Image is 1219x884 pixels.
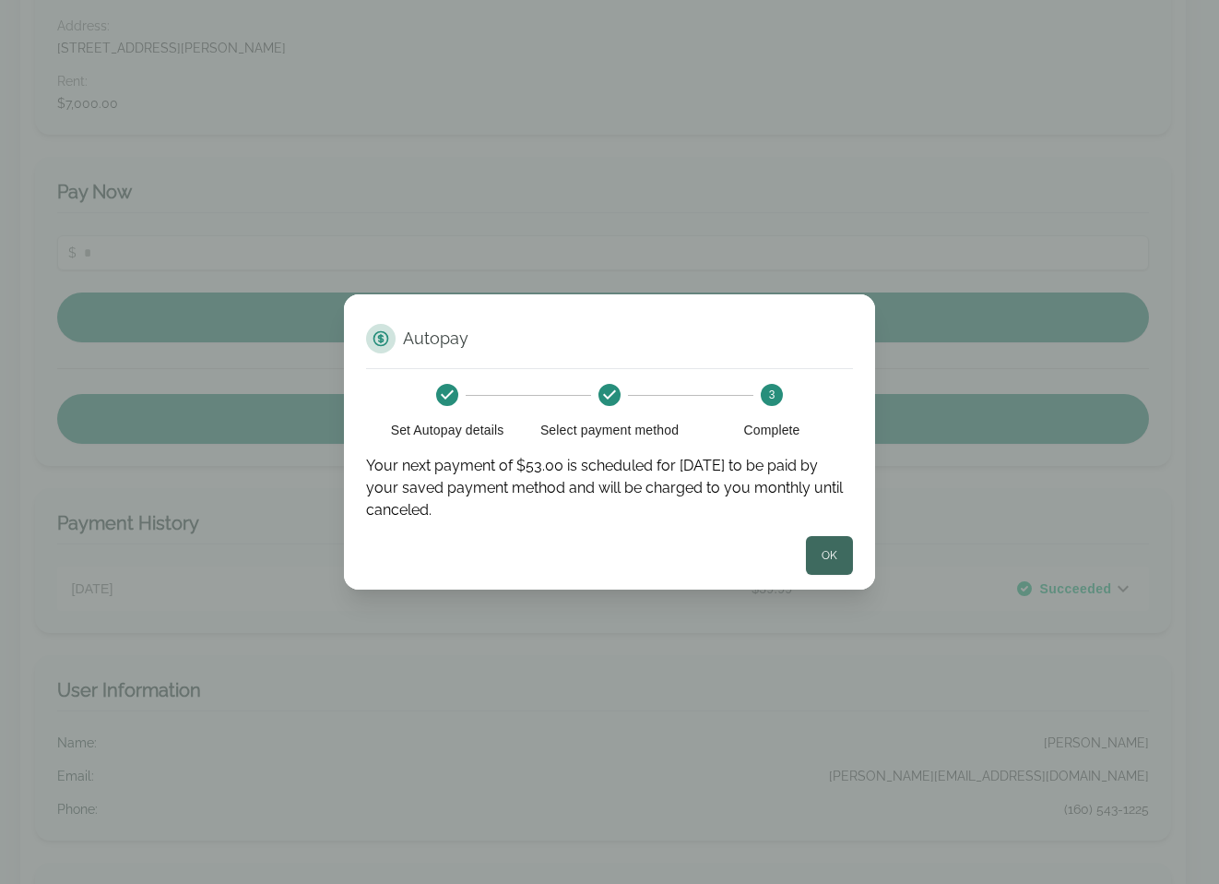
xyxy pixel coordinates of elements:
[806,536,853,575] button: OK
[769,388,775,401] text: 3
[373,421,521,439] span: Set Autopay details
[366,455,853,521] div: Your next payment of $53.00 is scheduled for [DATE] to be paid by your saved payment method and w...
[403,328,468,350] h2: Autopay
[536,421,683,439] span: Select payment method
[698,421,846,439] span: Complete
